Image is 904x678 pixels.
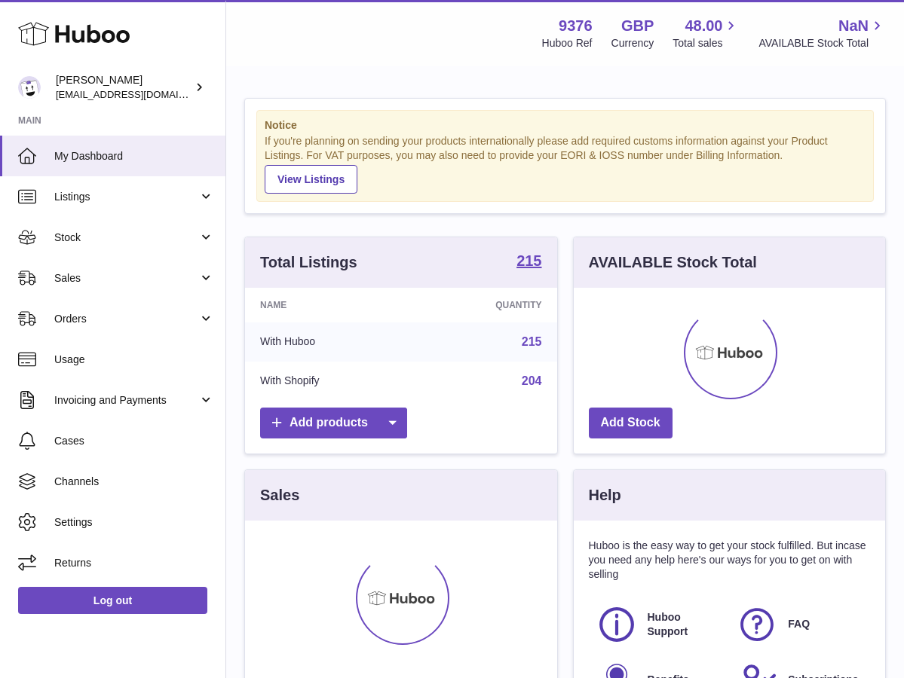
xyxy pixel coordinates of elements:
[260,485,299,505] h3: Sales
[245,362,413,401] td: With Shopify
[596,604,722,645] a: Huboo Support
[516,253,541,271] a: 215
[260,408,407,438] a: Add products
[54,190,198,204] span: Listings
[54,515,214,530] span: Settings
[673,16,740,50] a: 48.00 Total sales
[648,610,721,639] span: Huboo Support
[788,617,810,631] span: FAQ
[54,271,198,286] span: Sales
[260,252,357,273] h3: Total Listings
[589,408,673,438] a: Add Stock
[589,539,871,582] p: Huboo is the easy way to get your stock fulfilled. But incase you need any help here's our ways f...
[54,353,214,367] span: Usage
[522,374,542,387] a: 204
[54,475,214,489] span: Channels
[54,231,198,245] span: Stock
[559,16,593,36] strong: 9376
[56,73,192,102] div: [PERSON_NAME]
[758,16,886,50] a: NaN AVAILABLE Stock Total
[413,288,557,322] th: Quantity
[54,393,198,408] span: Invoicing and Payments
[265,118,866,133] strong: Notice
[265,165,357,194] a: View Listings
[54,434,214,448] span: Cases
[516,253,541,268] strong: 215
[56,88,222,100] span: [EMAIL_ADDRESS][DOMAIN_NAME]
[589,252,757,273] h3: AVAILABLE Stock Total
[673,36,740,50] span: Total sales
[245,322,413,362] td: With Huboo
[758,36,886,50] span: AVAILABLE Stock Total
[611,36,654,50] div: Currency
[621,16,654,36] strong: GBP
[18,76,41,99] img: info@azura-rose.com
[522,335,542,348] a: 215
[589,485,621,505] h3: Help
[685,16,722,36] span: 48.00
[838,16,869,36] span: NaN
[245,288,413,322] th: Name
[265,134,866,193] div: If you're planning on sending your products internationally please add required customs informati...
[54,312,198,326] span: Orders
[54,556,214,570] span: Returns
[542,36,593,50] div: Huboo Ref
[18,587,207,614] a: Log out
[54,149,214,163] span: My Dashboard
[737,604,863,645] a: FAQ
